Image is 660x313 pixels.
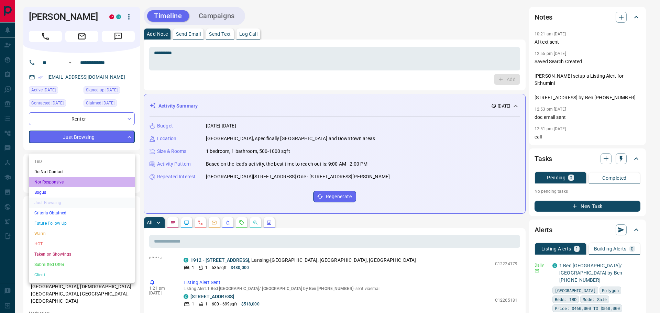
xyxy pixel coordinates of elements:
[29,259,135,270] li: Submitted Offer
[29,239,135,249] li: HOT
[29,218,135,228] li: Future Follow Up
[29,187,135,198] li: Bogus
[29,177,135,187] li: Not Responsive
[29,208,135,218] li: Criteria Obtained
[29,156,135,167] li: TBD
[29,249,135,259] li: Taken on Showings
[29,270,135,280] li: Client
[29,228,135,239] li: Warm
[29,167,135,177] li: Do Not Contact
